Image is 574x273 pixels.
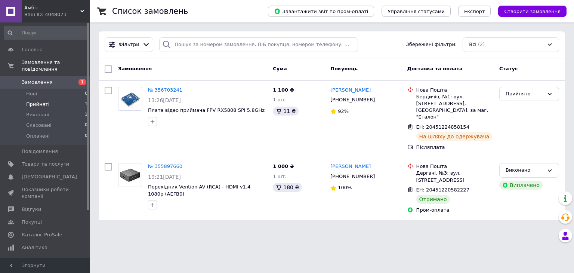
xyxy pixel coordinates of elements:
span: ЕН: 20451224858154 [416,124,469,130]
div: Нова Пошта [416,87,493,93]
div: Ваш ID: 4048073 [24,11,90,18]
span: 0 [85,133,87,139]
span: 1 [85,101,87,108]
span: (2) [478,42,485,47]
a: Плата відео приймача FPV RX5808 SPI 5.8GHz [148,107,265,113]
span: Фільтри [119,41,139,48]
div: [PHONE_NUMBER] [329,95,376,105]
a: [PERSON_NAME] [330,87,371,94]
div: Нова Пошта [416,163,493,170]
span: Повідомлення [22,148,58,155]
span: Створити замовлення [504,9,561,14]
div: [PHONE_NUMBER] [329,172,376,181]
div: Післяплата [416,144,493,151]
button: Створити замовлення [498,6,567,17]
span: Скасовані [26,122,52,129]
span: 13:26[DATE] [148,97,181,103]
span: Відгуки [22,206,41,213]
span: Покупець [330,66,358,71]
div: На шляху до одержувача [416,132,493,141]
span: Показники роботи компанії [22,186,69,200]
a: № 356703241 [148,87,182,93]
span: 1 [78,79,86,85]
span: Cума [273,66,287,71]
span: Статус [499,66,518,71]
span: Головна [22,46,43,53]
span: Каталог ProSale [22,231,62,238]
span: Прийняті [26,101,49,108]
span: Доставка та оплата [407,66,463,71]
span: Товари та послуги [22,161,69,168]
div: 11 ₴ [273,107,299,116]
a: Створити замовлення [491,8,567,14]
span: 1 шт. [273,97,286,102]
button: Управління статусами [382,6,451,17]
input: Пошук за номером замовлення, ПІБ покупця, номером телефону, Email, номером накладної [159,37,358,52]
span: 92% [338,108,349,114]
div: Виконано [506,166,544,174]
span: 1 шт. [273,174,286,179]
a: Фото товару [118,87,142,111]
h1: Список замовлень [112,7,188,16]
span: Виконані [26,111,49,118]
span: Управління статусами [388,9,445,14]
a: № 355897660 [148,163,182,169]
span: Замовлення [22,79,53,86]
span: Завантажити звіт по пром-оплаті [274,8,368,15]
div: Прийнято [506,90,544,98]
span: Управління сайтом [22,257,69,270]
span: Оплачені [26,133,50,139]
div: Пром-оплата [416,207,493,214]
span: Нові [26,91,37,97]
a: [PERSON_NAME] [330,163,371,170]
span: Покупці [22,219,42,226]
span: 1 000 ₴ [273,163,294,169]
button: Експорт [458,6,491,17]
div: Дергачі, №3: вул. [STREET_ADDRESS] [416,170,493,183]
span: Всі [469,41,476,48]
input: Пошук [4,26,88,40]
span: 19:21[DATE] [148,174,181,180]
div: Отримано [416,195,450,204]
div: 180 ₴ [273,183,302,192]
span: 1 [85,111,87,118]
img: Фото товару [118,89,142,109]
span: Експорт [464,9,485,14]
span: 1 100 ₴ [273,87,294,93]
span: ЕН: 20451220582227 [416,187,469,193]
span: Замовлення [118,66,152,71]
span: Замовлення та повідомлення [22,59,90,73]
span: Аналітика [22,244,47,251]
a: Перехідник Vention AV (RCA) - HDMI v1.4 1080p (AEFB0) [148,184,250,197]
button: Завантажити звіт по пром-оплаті [268,6,374,17]
span: 0 [85,122,87,129]
span: [DEMOGRAPHIC_DATA] [22,174,77,180]
span: 0 [85,91,87,97]
div: Виплачено [499,181,543,190]
span: Збережені фільтри: [406,41,457,48]
span: Амбіт [24,4,80,11]
span: 100% [338,185,352,190]
div: Бердичів, №1: вул. [STREET_ADDRESS], [GEOGRAPHIC_DATA], за маг. "Еталон" [416,93,493,121]
img: Фото товару [118,163,142,187]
